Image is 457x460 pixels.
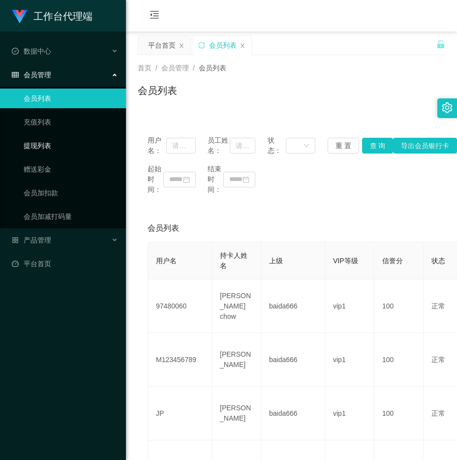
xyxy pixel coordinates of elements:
[12,10,28,24] img: logo.9652507e.png
[243,176,249,183] i: 图标: calendar
[24,159,118,179] a: 赠送彩金
[261,333,325,387] td: baida666
[209,36,237,55] div: 会员列表
[431,302,445,310] span: 正常
[24,207,118,226] a: 会员加减打码量
[212,333,261,387] td: [PERSON_NAME]
[325,333,374,387] td: vip1
[24,136,118,155] a: 提现列表
[24,112,118,132] a: 充值列表
[382,257,403,265] span: 信誉分
[155,64,157,72] span: /
[193,64,195,72] span: /
[269,257,283,265] span: 上级
[148,222,179,234] span: 会员列表
[33,0,92,32] h1: 工作台代理端
[393,138,457,153] button: 导出会员银行卡
[179,43,184,49] i: 图标: close
[230,138,255,153] input: 请输入
[328,138,359,153] button: 重 置
[212,279,261,333] td: [PERSON_NAME] chow
[199,64,226,72] span: 会员列表
[362,138,394,153] button: 查 询
[12,71,19,78] i: 图标: table
[148,333,212,387] td: M123456789
[148,279,212,333] td: 97480060
[138,83,177,98] h1: 会员列表
[138,0,171,32] i: 图标: menu-fold
[166,138,195,153] input: 请输入
[24,89,118,108] a: 会员列表
[261,279,325,333] td: baida666
[240,43,245,49] i: 图标: close
[304,143,309,150] i: 图标: down
[220,251,247,270] span: 持卡人姓名
[374,387,424,440] td: 100
[431,409,445,417] span: 正常
[208,164,223,195] span: 结束时间：
[333,257,358,265] span: VIP等级
[12,47,51,55] span: 数据中心
[198,42,205,49] i: 图标: sync
[436,40,445,49] i: 图标: unlock
[431,257,445,265] span: 状态
[212,387,261,440] td: [PERSON_NAME]
[183,176,190,183] i: 图标: calendar
[12,254,118,274] a: 图标: dashboard平台首页
[374,279,424,333] td: 100
[12,237,19,244] i: 图标: appstore-o
[148,164,163,195] span: 起始时间：
[148,135,166,156] span: 用户名：
[261,387,325,440] td: baida666
[12,71,51,79] span: 会员管理
[12,236,51,244] span: 产品管理
[442,102,453,113] i: 图标: setting
[374,333,424,387] td: 100
[12,12,92,20] a: 工作台代理端
[325,387,374,440] td: vip1
[268,135,286,156] span: 状态：
[431,356,445,364] span: 正常
[156,257,177,265] span: 用户名
[138,64,152,72] span: 首页
[208,135,230,156] span: 员工姓名：
[325,279,374,333] td: vip1
[24,183,118,203] a: 会员加扣款
[148,387,212,440] td: JP
[161,64,189,72] span: 会员管理
[12,48,19,55] i: 图标: check-circle-o
[148,36,176,55] div: 平台首页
